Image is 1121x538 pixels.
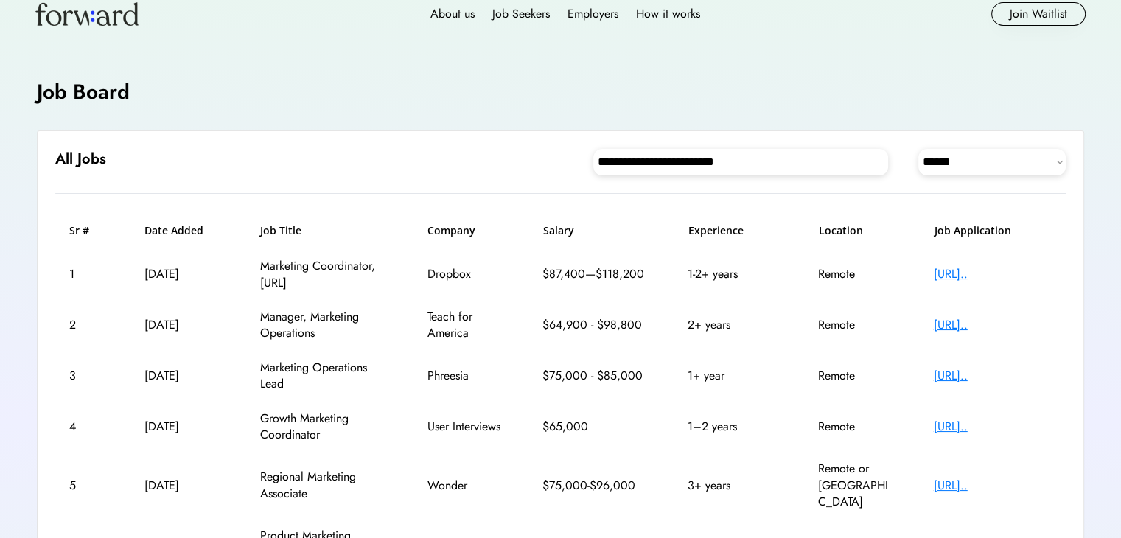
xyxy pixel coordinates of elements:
div: Phreesia [427,368,501,384]
div: [URL].. [934,266,1052,282]
div: About us [430,5,475,23]
div: [URL].. [934,317,1052,333]
div: Wonder [427,478,501,494]
div: [URL].. [934,368,1052,384]
div: $64,900 - $98,800 [542,317,646,333]
h6: All Jobs [55,149,106,170]
div: Remote [818,317,892,333]
h6: Date Added [144,223,218,238]
div: 4 [69,419,102,435]
h6: Location [819,223,893,238]
div: Remote [818,368,892,384]
div: Teach for America [427,309,501,342]
h6: Experience [688,223,777,238]
div: How it works [636,5,700,23]
h6: Salary [543,223,646,238]
div: Employers [568,5,618,23]
div: 1 [69,266,102,282]
div: Marketing Operations Lead [260,360,385,393]
h6: Job Title [260,223,301,238]
div: 1-2+ years [688,266,776,282]
div: Growth Marketing Coordinator [260,411,385,444]
div: Remote [818,266,892,282]
div: 2+ years [688,317,776,333]
div: $87,400—$118,200 [542,266,646,282]
div: $65,000 [542,419,646,435]
div: Job Seekers [492,5,550,23]
div: $75,000-$96,000 [542,478,646,494]
div: 3 [69,368,102,384]
div: [DATE] [144,419,218,435]
div: $75,000 - $85,000 [542,368,646,384]
div: 5 [69,478,102,494]
div: Remote or [GEOGRAPHIC_DATA] [818,461,892,510]
div: 1–2 years [688,419,776,435]
div: [DATE] [144,368,218,384]
h6: Job Application [935,223,1052,238]
div: [DATE] [144,478,218,494]
img: Forward logo [35,2,139,26]
div: [URL].. [934,419,1052,435]
div: Regional Marketing Associate [260,469,385,502]
div: Remote [818,419,892,435]
div: Manager, Marketing Operations [260,309,385,342]
div: 2 [69,317,102,333]
div: [URL].. [934,478,1052,494]
div: User Interviews [427,419,501,435]
div: Marketing Coordinator, [URL] [260,258,385,291]
h4: Job Board [37,77,130,106]
div: Dropbox [427,266,501,282]
div: 3+ years [688,478,776,494]
h6: Sr # [69,223,102,238]
h6: Company [427,223,501,238]
div: 1+ year [688,368,776,384]
button: Join Waitlist [991,2,1086,26]
div: [DATE] [144,317,218,333]
div: [DATE] [144,266,218,282]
